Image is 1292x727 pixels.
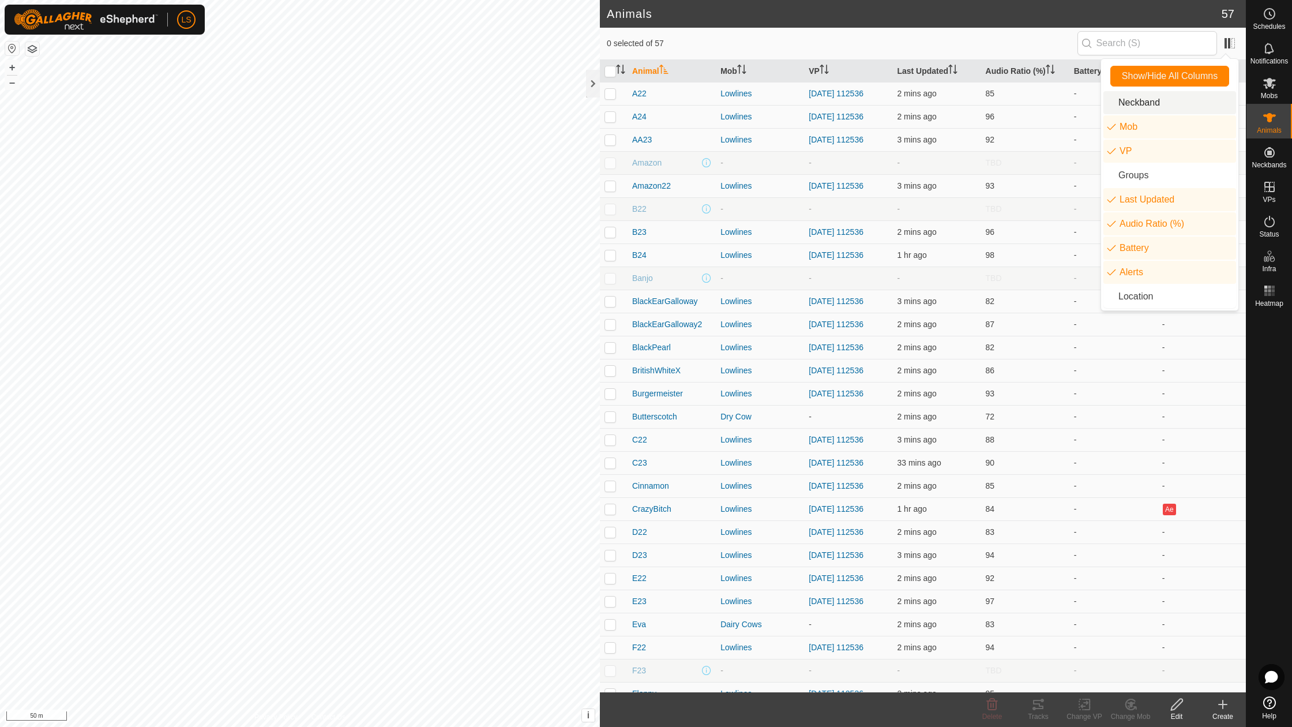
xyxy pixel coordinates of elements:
[809,320,863,329] a: [DATE] 112536
[632,203,647,215] span: B22
[1103,261,1236,284] li: animal.label.alerts
[897,689,936,698] span: 11 Aug 2025 at 2:01 pm
[809,297,863,306] a: [DATE] 112536
[1250,58,1288,65] span: Notifications
[897,504,926,514] span: 11 Aug 2025 at 1:02 pm
[659,66,668,76] p-sorticon: Activate to sort
[632,642,646,654] span: F22
[720,388,799,400] div: Lowlines
[986,250,995,260] span: 98
[986,273,1002,283] span: TBD
[897,389,936,398] span: 11 Aug 2025 at 2:01 pm
[1069,474,1158,497] td: -
[897,343,936,352] span: 11 Aug 2025 at 2:02 pm
[1069,682,1158,705] td: -
[986,620,995,629] span: 83
[986,366,995,375] span: 86
[1158,636,1246,659] td: -
[632,318,702,331] span: BlackEarGalloway2
[716,60,804,83] th: Mob
[1069,520,1158,544] td: -
[1158,359,1246,382] td: -
[720,595,799,608] div: Lowlines
[5,76,19,89] button: –
[986,689,995,698] span: 95
[720,272,799,284] div: -
[809,527,863,537] a: [DATE] 112536
[632,365,681,377] span: BritishWhiteX
[720,526,799,538] div: Lowlines
[1158,428,1246,451] td: -
[1252,162,1286,168] span: Neckbands
[986,89,995,98] span: 85
[720,411,799,423] div: Dry Cow
[1163,504,1175,515] button: Ae
[809,458,863,467] a: [DATE] 112536
[632,226,647,238] span: B23
[1103,164,1236,187] li: common.btn.groups
[809,158,812,167] app-display-virtual-paddock-transition: -
[1158,313,1246,336] td: -
[809,366,863,375] a: [DATE] 112536
[1107,711,1154,722] div: Change Mob
[632,665,646,677] span: F23
[1158,474,1246,497] td: -
[897,597,936,606] span: 11 Aug 2025 at 2:02 pm
[720,572,799,584] div: Lowlines
[986,297,995,306] span: 82
[809,666,812,675] app-display-virtual-paddock-transition: -
[986,158,1002,167] span: TBD
[1069,174,1158,197] td: -
[720,434,799,446] div: Lowlines
[720,157,799,169] div: -
[1069,497,1158,520] td: -
[311,712,345,722] a: Contact Us
[720,180,799,192] div: Lowlines
[720,619,799,631] div: Dairy Cows
[981,60,1069,83] th: Audio Ratio (%)
[254,712,298,722] a: Privacy Policy
[1158,682,1246,705] td: -
[607,38,1077,50] span: 0 selected of 57
[632,526,647,538] span: D22
[1103,237,1236,260] li: neckband.label.battery
[1069,359,1158,382] td: -
[1069,128,1158,151] td: -
[986,135,995,144] span: 92
[809,204,812,213] app-display-virtual-paddock-transition: -
[1069,290,1158,313] td: -
[897,527,936,537] span: 11 Aug 2025 at 2:02 pm
[1262,265,1276,272] span: Infra
[720,318,799,331] div: Lowlines
[1069,60,1158,83] th: Battery
[809,620,812,629] app-display-virtual-paddock-transition: -
[720,642,799,654] div: Lowlines
[582,709,595,722] button: i
[1069,243,1158,267] td: -
[1103,188,1236,211] li: enum.columnList.lastUpdated
[181,14,191,26] span: LS
[1158,451,1246,474] td: -
[1069,613,1158,636] td: -
[632,180,671,192] span: Amazon22
[632,295,698,308] span: BlackEarGalloway
[809,574,863,583] a: [DATE] 112536
[632,157,662,169] span: Amazon
[1259,231,1279,238] span: Status
[1222,5,1234,23] span: 57
[897,435,936,444] span: 11 Aug 2025 at 2:01 pm
[720,249,799,261] div: Lowlines
[809,181,863,190] a: [DATE] 112536
[1255,300,1283,307] span: Heatmap
[897,666,900,675] span: -
[986,666,1002,675] span: TBD
[1110,66,1229,87] button: Show/Hide All Columns
[897,227,936,237] span: 11 Aug 2025 at 2:01 pm
[628,60,716,83] th: Animal
[632,457,647,469] span: C23
[897,550,936,560] span: 11 Aug 2025 at 2:01 pm
[632,111,647,123] span: A24
[1069,267,1158,290] td: -
[1261,92,1278,99] span: Mobs
[720,342,799,354] div: Lowlines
